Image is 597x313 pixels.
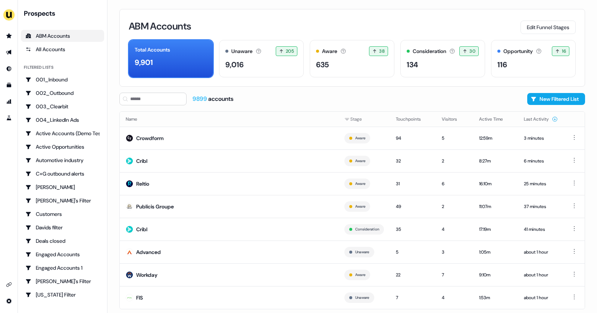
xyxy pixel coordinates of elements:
a: Go to C+G outbound alerts [21,168,104,180]
div: Unaware [231,47,253,55]
div: 4 [442,226,467,233]
div: [PERSON_NAME] [25,183,100,191]
div: Davids filter [25,224,100,231]
span: 16 [562,47,566,55]
div: 17:19m [479,226,512,233]
a: Go to Georgia Filter [21,289,104,301]
button: Touchpoints [396,112,430,126]
div: 7 [442,271,467,279]
div: 2 [442,157,467,165]
div: Publicis Groupe [136,203,174,210]
div: Workday [136,271,157,279]
div: [PERSON_NAME]'s Filter [25,197,100,204]
button: Aware [355,158,365,164]
a: Go to Inbound [3,63,15,75]
button: Active Time [479,112,512,126]
a: Go to Engaged Accounts [21,248,104,260]
a: Go to 002_Outbound [21,87,104,99]
div: [PERSON_NAME]'s Filter [25,278,100,285]
div: Customers [25,210,100,218]
div: about 1 hour [524,248,558,256]
div: Deals closed [25,237,100,245]
a: Go to Active Opportunities [21,141,104,153]
a: Go to Geneviève's Filter [21,275,104,287]
div: Crowdform [136,134,164,142]
a: Go to Charlotte Stone [21,181,104,193]
div: FIS [136,294,143,301]
a: Go to Active Accounts (Demo Test) [21,127,104,139]
div: 635 [316,59,329,70]
div: 134 [407,59,418,70]
div: 002_Outbound [25,89,100,97]
div: 6 [442,180,467,188]
div: Advanced [136,248,161,256]
div: accounts [193,95,234,103]
div: 9:10m [479,271,512,279]
div: about 1 hour [524,294,558,301]
a: Go to Customers [21,208,104,220]
button: Visitors [442,112,466,126]
div: 5 [442,134,467,142]
button: Unaware [355,249,369,255]
button: Aware [355,135,365,142]
div: All Accounts [25,46,100,53]
div: 16:10m [479,180,512,188]
a: Go to Engaged Accounts 1 [21,262,104,274]
div: 25 minutes [524,180,558,188]
a: Go to Charlotte's Filter [21,195,104,207]
button: Aware [355,180,365,187]
a: Go to prospects [3,30,15,42]
div: 001_Inbound [25,76,100,83]
div: Engaged Accounts 1 [25,264,100,272]
div: 003_Clearbit [25,103,100,110]
a: Go to 001_Inbound [21,74,104,86]
a: ABM Accounts [21,30,104,42]
div: 116 [497,59,507,70]
div: 31 [396,180,430,188]
div: Active Opportunities [25,143,100,151]
div: Reltio [136,180,149,188]
a: Go to integrations [3,295,15,307]
div: 37 minutes [524,203,558,210]
div: 6 minutes [524,157,558,165]
a: Go to Davids filter [21,221,104,233]
button: Consideration [355,226,379,233]
div: 5 [396,248,430,256]
div: 9,016 [225,59,244,70]
button: Unaware [355,294,369,301]
a: Go to 003_Clearbit [21,100,104,112]
div: Stage [344,115,384,123]
div: Opportunity [503,47,533,55]
div: 49 [396,203,430,210]
div: about 1 hour [524,271,558,279]
div: 1:05m [479,248,512,256]
a: Go to 004_LinkedIn Ads [21,114,104,126]
span: 38 [379,47,385,55]
div: [US_STATE] Filter [25,291,100,298]
div: Total Accounts [135,46,170,54]
button: Edit Funnel Stages [521,21,576,34]
a: Go to experiments [3,112,15,124]
span: 9899 [193,95,208,103]
div: Automotive industry [25,156,100,164]
div: 35 [396,226,430,233]
button: Last Activity [524,112,558,126]
div: 2 [442,203,467,210]
div: 1:53m [479,294,512,301]
button: Aware [355,203,365,210]
a: Go to Deals closed [21,235,104,247]
button: New Filtered List [527,93,585,105]
a: Go to attribution [3,96,15,108]
div: 4 [442,294,467,301]
div: Aware [322,47,337,55]
div: 8:27m [479,157,512,165]
a: Go to integrations [3,279,15,291]
div: Filtered lists [24,64,53,71]
div: Consideration [413,47,446,55]
div: 11:07m [479,203,512,210]
span: 205 [286,47,294,55]
button: Aware [355,272,365,278]
div: 22 [396,271,430,279]
div: C+G outbound alerts [25,170,100,177]
div: ABM Accounts [25,32,100,40]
